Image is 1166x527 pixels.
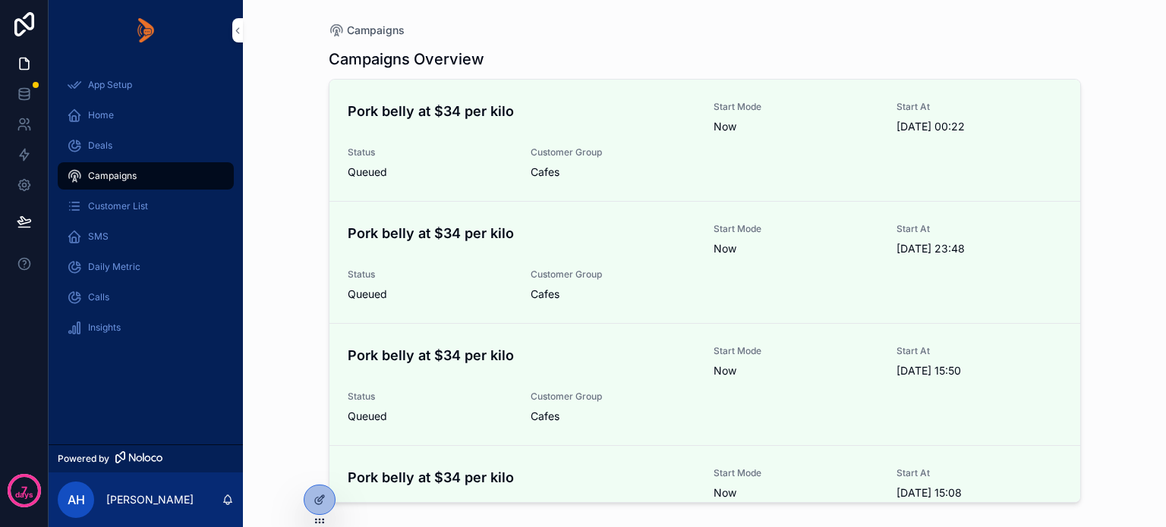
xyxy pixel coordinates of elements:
span: Customer Group [531,391,695,403]
span: Status [348,391,512,403]
span: Deals [88,140,112,152]
span: Cafes [531,165,695,180]
a: SMS [58,223,234,250]
span: [DATE] 00:22 [897,119,1061,134]
h4: Pork belly at $34 per kilo [348,467,696,488]
span: Powered by [58,453,109,465]
a: Deals [58,132,234,159]
img: App logo [137,18,154,42]
p: days [15,489,33,501]
span: Now [714,119,878,134]
span: Start Mode [714,345,878,357]
a: Campaigns [58,162,234,190]
span: Insights [88,322,121,334]
span: Campaigns [347,23,405,38]
h4: Pork belly at $34 per kilo [348,223,696,243]
a: Pork belly at $34 per kiloStart ModeNowStart At[DATE] 15:50StatusQueuedCustomer GroupCafes [329,324,1080,446]
span: Cafes [531,409,695,424]
span: Home [88,109,114,121]
a: Pork belly at $34 per kiloStart ModeNowStart At[DATE] 23:48StatusQueuedCustomer GroupCafes [329,202,1080,324]
span: App Setup [88,79,132,91]
a: Powered by [49,444,243,472]
h1: Campaigns Overview [329,49,484,70]
span: Queued [348,409,512,424]
a: Home [58,102,234,129]
span: [DATE] 23:48 [897,241,1061,256]
div: scrollable content [49,61,243,361]
span: Start At [897,467,1061,479]
span: Daily Metric [88,261,140,273]
a: Customer List [58,193,234,220]
a: Daily Metric [58,253,234,281]
span: Start At [897,101,1061,113]
span: Start Mode [714,467,878,479]
p: 7 [21,483,27,498]
p: [PERSON_NAME] [106,492,194,507]
span: Campaigns [88,170,137,182]
span: Status [348,268,512,281]
span: Now [714,485,878,500]
span: Status [348,146,512,158]
span: Now [714,241,878,256]
a: App Setup [58,71,234,99]
a: Campaigns [329,23,405,38]
a: Insights [58,314,234,341]
span: Queued [348,287,512,302]
a: Pork belly at $34 per kiloStart ModeNowStart At[DATE] 00:22StatusQueuedCustomer GroupCafes [329,80,1080,202]
span: [DATE] 15:08 [897,485,1061,500]
span: Start At [897,345,1061,357]
h4: Pork belly at $34 per kilo [348,345,696,365]
span: Calls [88,291,109,303]
h4: Pork belly at $34 per kilo [348,101,696,121]
span: Queued [348,165,512,180]
span: Customer List [88,200,148,212]
span: SMS [88,231,109,243]
span: [DATE] 15:50 [897,363,1061,378]
a: Calls [58,284,234,311]
span: Start Mode [714,101,878,113]
span: Start At [897,223,1061,235]
span: Customer Group [531,146,695,158]
span: Start Mode [714,223,878,235]
span: Now [714,363,878,378]
span: Cafes [531,287,695,302]
span: AH [68,491,85,509]
span: Customer Group [531,268,695,281]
